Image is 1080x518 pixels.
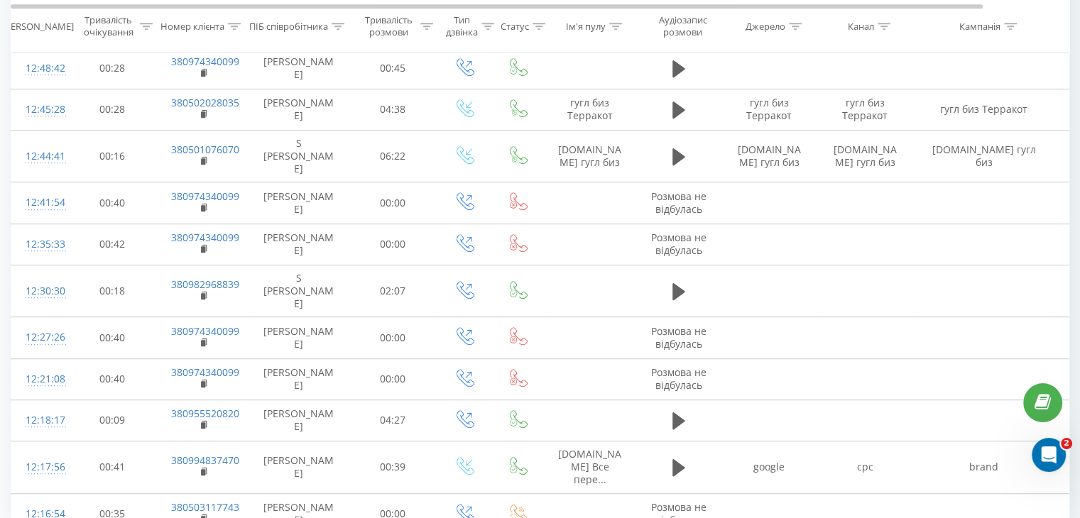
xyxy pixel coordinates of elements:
[349,399,437,441] td: 04:27
[171,365,239,379] a: 380974340099
[721,89,817,130] td: гугл биз Терракот
[721,130,817,182] td: [DOMAIN_NAME] гугл биз
[26,365,54,393] div: 12:21:08
[544,130,636,182] td: [DOMAIN_NAME] гугл биз
[349,441,437,493] td: 00:39
[959,21,1000,33] div: Кампанія
[171,96,239,109] a: 380502028035
[26,407,54,434] div: 12:18:17
[26,189,54,216] div: 12:41:54
[349,130,437,182] td: 06:22
[501,21,529,33] div: Статус
[171,500,239,514] a: 380503117743
[160,21,224,33] div: Номер клієнта
[68,399,157,441] td: 00:09
[171,55,239,68] a: 380974340099
[249,224,349,265] td: [PERSON_NAME]
[913,441,1055,493] td: brand
[171,277,239,291] a: 380982968839
[349,182,437,224] td: 00:00
[721,441,817,493] td: google
[651,231,707,257] span: Розмова не відбулась
[249,130,349,182] td: S [PERSON_NAME]
[68,317,157,358] td: 00:40
[651,365,707,392] span: Розмова не відбулась
[26,324,54,351] div: 12:27:26
[68,130,157,182] td: 00:16
[249,399,349,441] td: [PERSON_NAME]
[349,48,437,89] td: 00:45
[249,317,349,358] td: [PERSON_NAME]
[249,21,328,33] div: ПІБ співробітника
[68,224,157,265] td: 00:42
[648,15,717,39] div: Аудіозапис розмови
[249,358,349,399] td: [PERSON_NAME]
[249,48,349,89] td: [PERSON_NAME]
[349,265,437,317] td: 02:07
[1032,438,1066,472] iframe: Intercom live chat
[171,189,239,203] a: 380974340099
[913,89,1055,130] td: гугл биз Терракот
[913,130,1055,182] td: [DOMAIN_NAME] гугл биз
[817,130,913,182] td: [DOMAIN_NAME] гугл биз
[26,55,54,82] div: 12:48:42
[446,15,478,39] div: Тип дзвінка
[558,447,621,486] span: [DOMAIN_NAME] Все пере...
[80,15,136,39] div: Тривалість очікування
[26,231,54,258] div: 12:35:33
[68,48,157,89] td: 00:28
[848,21,874,33] div: Канал
[249,265,349,317] td: S [PERSON_NAME]
[249,89,349,130] td: [PERSON_NAME]
[361,15,417,39] div: Тривалість розмови
[349,317,437,358] td: 00:00
[26,143,54,170] div: 12:44:41
[171,143,239,156] a: 380501076070
[68,89,157,130] td: 00:28
[26,96,54,123] div: 12:45:28
[746,21,785,33] div: Джерело
[1061,438,1072,449] span: 2
[171,453,239,467] a: 380994837470
[817,441,913,493] td: cpc
[566,21,606,33] div: Ім'я пулу
[68,358,157,399] td: 00:40
[544,89,636,130] td: гугл биз Терракот
[651,189,707,216] span: Розмова не відбулась
[2,21,74,33] div: [PERSON_NAME]
[249,182,349,224] td: [PERSON_NAME]
[68,441,157,493] td: 00:41
[249,441,349,493] td: [PERSON_NAME]
[68,265,157,317] td: 00:18
[171,324,239,338] a: 380974340099
[349,358,437,399] td: 00:00
[68,182,157,224] td: 00:40
[651,324,707,351] span: Розмова не відбулась
[26,453,54,481] div: 12:17:56
[171,231,239,244] a: 380974340099
[349,224,437,265] td: 00:00
[817,89,913,130] td: гугл биз Терракот
[349,89,437,130] td: 04:38
[26,277,54,305] div: 12:30:30
[171,407,239,420] a: 380955520820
